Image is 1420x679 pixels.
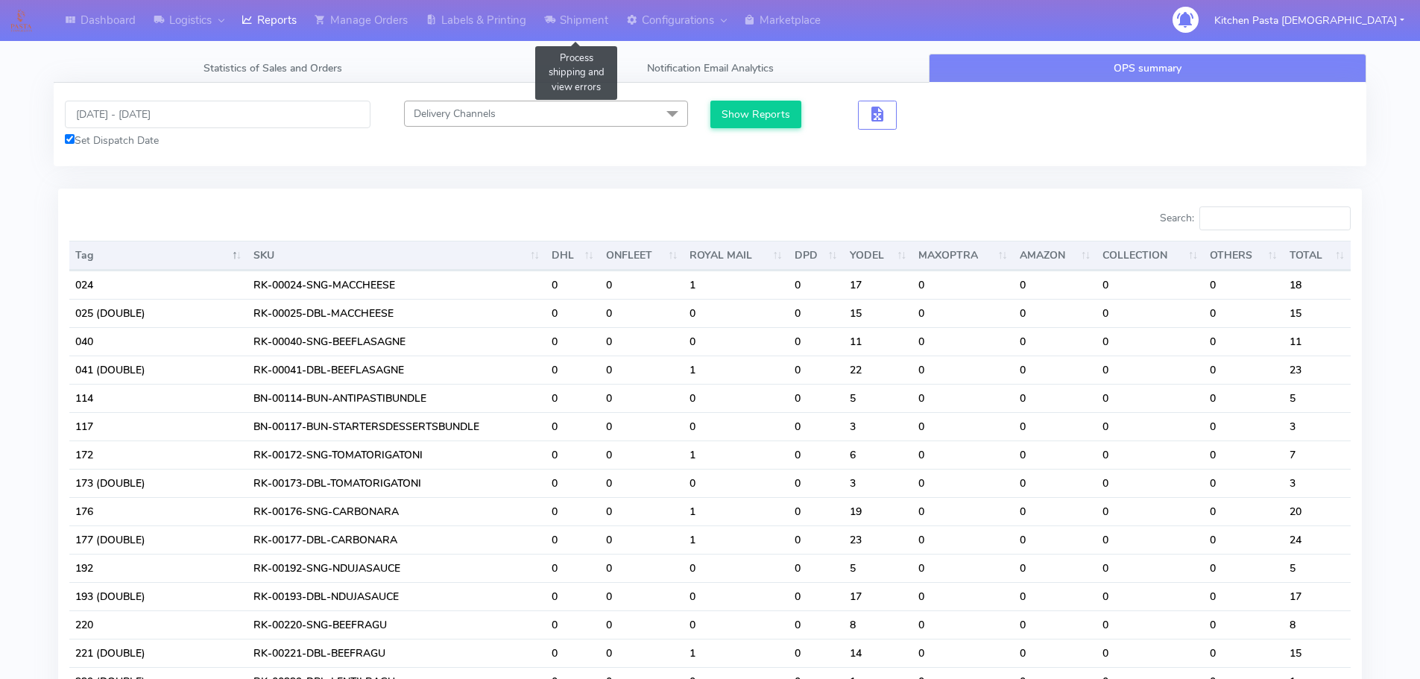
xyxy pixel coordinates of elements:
th: DPD : activate to sort column ascending [789,241,844,271]
td: 0 [1096,525,1204,554]
td: 0 [912,356,1013,384]
span: OPS summary [1114,61,1181,75]
td: 0 [1204,384,1283,412]
td: 0 [1014,582,1097,610]
th: OTHERS : activate to sort column ascending [1204,241,1283,271]
td: 0 [1204,299,1283,327]
td: 0 [546,639,600,667]
td: 0 [684,384,788,412]
td: 0 [1204,356,1283,384]
td: 0 [1096,469,1204,497]
td: 0 [789,356,844,384]
td: 1 [684,271,788,299]
td: 0 [789,554,844,582]
td: 173 (DOUBLE) [69,469,247,497]
td: 114 [69,384,247,412]
td: RK-00172-SNG-TOMATORIGATONI [247,440,546,469]
th: ONFLEET : activate to sort column ascending [600,241,684,271]
td: 0 [1096,384,1204,412]
td: 040 [69,327,247,356]
th: SKU: activate to sort column ascending [247,241,546,271]
td: 220 [69,610,247,639]
ul: Tabs [54,54,1366,83]
td: RK-00173-DBL-TOMATORIGATONI [247,469,546,497]
td: 0 [912,525,1013,554]
td: 177 (DOUBLE) [69,525,247,554]
td: 0 [600,271,684,299]
td: 3 [1284,412,1351,440]
td: BN-00117-BUN-STARTERSDESSERTSBUNDLE [247,412,546,440]
td: RK-00024-SNG-MACCHEESE [247,271,546,299]
td: 0 [1014,299,1097,327]
td: 0 [684,554,788,582]
td: 1 [684,639,788,667]
th: MAXOPTRA : activate to sort column ascending [912,241,1013,271]
td: 0 [600,554,684,582]
td: 1 [684,525,788,554]
td: 0 [546,610,600,639]
span: Statistics of Sales and Orders [203,61,342,75]
label: Search: [1160,206,1351,230]
td: 1 [684,497,788,525]
td: RK-00040-SNG-BEEFLASAGNE [247,327,546,356]
td: 0 [789,271,844,299]
td: 0 [546,554,600,582]
td: 0 [912,497,1013,525]
td: 3 [844,412,913,440]
td: 7 [1284,440,1351,469]
td: 5 [1284,384,1351,412]
td: 0 [684,327,788,356]
td: 0 [789,525,844,554]
td: 1 [684,440,788,469]
td: 0 [1014,639,1097,667]
td: 8 [1284,610,1351,639]
td: 17 [1284,582,1351,610]
td: 0 [600,356,684,384]
td: 025 (DOUBLE) [69,299,247,327]
td: 3 [1284,469,1351,497]
td: 0 [546,440,600,469]
td: 0 [546,469,600,497]
td: 0 [600,327,684,356]
td: 0 [1014,497,1097,525]
td: 0 [912,469,1013,497]
td: 0 [546,525,600,554]
td: 11 [1284,327,1351,356]
td: 0 [912,412,1013,440]
input: Pick the Daterange [65,101,370,128]
td: 0 [789,440,844,469]
td: 192 [69,554,247,582]
td: 0 [600,440,684,469]
td: 17 [844,582,913,610]
td: 0 [1204,497,1283,525]
td: RK-00176-SNG-CARBONARA [247,497,546,525]
td: 0 [1204,469,1283,497]
td: 0 [600,412,684,440]
td: 0 [789,497,844,525]
td: 0 [546,497,600,525]
td: 0 [1096,412,1204,440]
th: Tag: activate to sort column descending [69,241,247,271]
td: 0 [600,384,684,412]
td: 0 [684,412,788,440]
td: 0 [546,582,600,610]
td: 0 [684,610,788,639]
td: 0 [1014,327,1097,356]
td: 0 [1014,525,1097,554]
td: 3 [844,469,913,497]
td: 0 [546,299,600,327]
td: 0 [684,469,788,497]
td: 0 [789,299,844,327]
td: 0 [1204,525,1283,554]
td: 0 [1096,582,1204,610]
td: 0 [1096,610,1204,639]
td: 0 [789,610,844,639]
td: 193 (DOUBLE) [69,582,247,610]
td: 0 [1204,610,1283,639]
td: 11 [844,327,913,356]
td: 0 [912,327,1013,356]
td: 0 [1096,497,1204,525]
td: 0 [1014,271,1097,299]
td: 0 [912,299,1013,327]
input: Search: [1199,206,1351,230]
